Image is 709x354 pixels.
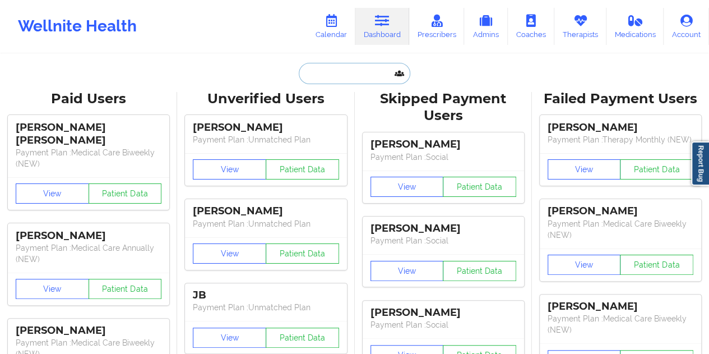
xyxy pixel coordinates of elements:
[16,229,161,242] div: [PERSON_NAME]
[554,8,606,45] a: Therapists
[691,141,709,186] a: Report Bug
[266,328,339,348] button: Patient Data
[620,159,693,180] button: Patient Data
[89,279,162,299] button: Patient Data
[370,306,516,319] div: [PERSON_NAME]
[620,255,693,275] button: Patient Data
[307,8,355,45] a: Calendar
[370,151,516,163] p: Payment Plan : Social
[664,8,709,45] a: Account
[16,183,89,204] button: View
[540,90,701,108] div: Failed Payment Users
[193,243,266,264] button: View
[16,121,161,147] div: [PERSON_NAME] [PERSON_NAME]
[409,8,465,45] a: Prescribers
[355,8,409,45] a: Dashboard
[16,242,161,265] p: Payment Plan : Medical Care Annually (NEW)
[548,134,693,145] p: Payment Plan : Therapy Monthly (NEW)
[16,324,161,337] div: [PERSON_NAME]
[370,235,516,246] p: Payment Plan : Social
[606,8,664,45] a: Medications
[185,90,346,108] div: Unverified Users
[370,261,444,281] button: View
[464,8,508,45] a: Admins
[370,177,444,197] button: View
[193,134,339,145] p: Payment Plan : Unmatched Plan
[193,121,339,134] div: [PERSON_NAME]
[548,121,693,134] div: [PERSON_NAME]
[548,159,621,180] button: View
[8,90,169,108] div: Paid Users
[548,218,693,241] p: Payment Plan : Medical Care Biweekly (NEW)
[548,313,693,335] p: Payment Plan : Medical Care Biweekly (NEW)
[370,319,516,330] p: Payment Plan : Social
[370,222,516,235] div: [PERSON_NAME]
[16,147,161,169] p: Payment Plan : Medical Care Biweekly (NEW)
[193,218,339,229] p: Payment Plan : Unmatched Plan
[266,159,339,180] button: Patient Data
[193,205,339,218] div: [PERSON_NAME]
[548,205,693,218] div: [PERSON_NAME]
[363,90,524,125] div: Skipped Payment Users
[193,159,266,180] button: View
[193,328,266,348] button: View
[193,289,339,302] div: JB
[370,138,516,151] div: [PERSON_NAME]
[443,177,516,197] button: Patient Data
[443,261,516,281] button: Patient Data
[16,279,89,299] button: View
[89,183,162,204] button: Patient Data
[548,255,621,275] button: View
[548,300,693,313] div: [PERSON_NAME]
[193,302,339,313] p: Payment Plan : Unmatched Plan
[508,8,554,45] a: Coaches
[266,243,339,264] button: Patient Data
